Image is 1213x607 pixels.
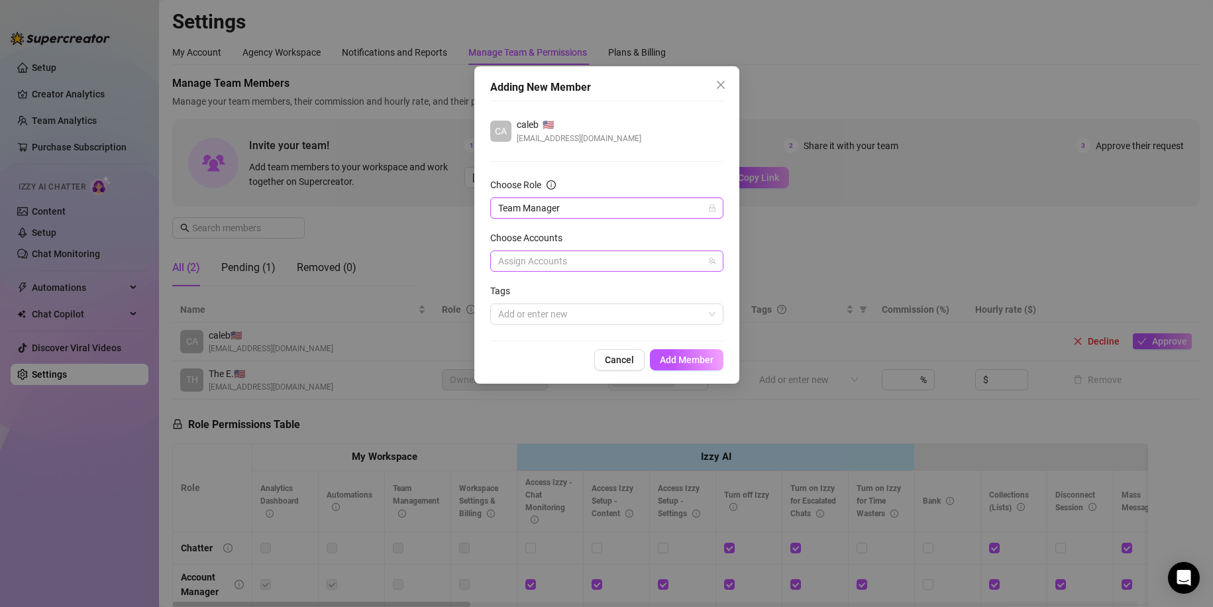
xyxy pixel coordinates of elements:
[490,80,723,95] div: Adding New Member
[490,284,519,298] label: Tags
[1168,562,1200,594] div: Open Intercom Messenger
[594,349,645,370] button: Cancel
[650,349,723,370] button: Add Member
[710,80,731,90] span: Close
[517,132,641,145] span: [EMAIL_ADDRESS][DOMAIN_NAME]
[490,178,541,192] div: Choose Role
[547,180,556,190] span: info-circle
[498,198,715,218] span: Team Manager
[495,124,507,138] span: CA
[605,355,634,365] span: Cancel
[710,74,731,95] button: Close
[715,80,726,90] span: close
[708,257,716,265] span: team
[660,355,713,365] span: Add Member
[490,231,571,245] label: Choose Accounts
[708,204,716,212] span: lock
[517,117,539,132] span: caleb
[517,117,641,132] div: 🇺🇸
